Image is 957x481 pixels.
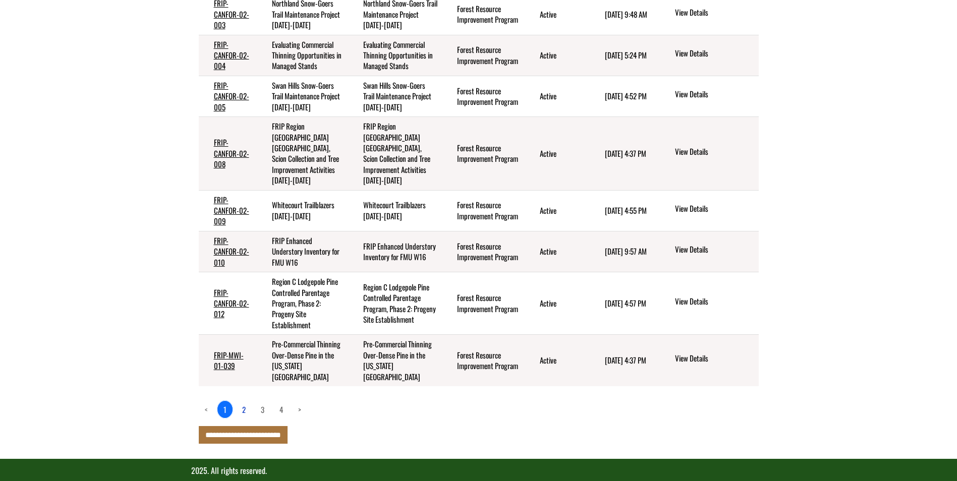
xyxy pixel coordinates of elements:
[191,465,766,476] p: 2025
[675,7,754,19] a: View details
[257,35,349,76] td: Evaluating Commercial Thinning Opportunities in Managed Stands
[348,35,442,76] td: Evaluating Commercial Thinning Opportunities in Managed Stands
[348,190,442,231] td: Whitecourt Trailblazers 2022-2027
[199,272,257,335] td: FRIP-CANFOR-02-012
[590,117,658,191] td: 6/6/2025 4:37 PM
[442,231,525,272] td: Forest Resource Improvement Program
[442,35,525,76] td: Forest Resource Improvement Program
[605,246,647,257] time: [DATE] 9:57 AM
[658,272,758,335] td: action menu
[214,39,249,72] a: FRIP-CANFOR-02-004
[605,9,647,20] time: [DATE] 9:48 AM
[658,231,758,272] td: action menu
[214,137,249,169] a: FRIP-CANFOR-02-008
[199,335,257,386] td: FRIP-MWI-01-039
[214,194,249,227] a: FRIP-CANFOR-02-009
[199,76,257,116] td: FRIP-CANFOR-02-005
[590,76,658,116] td: 6/6/2025 4:52 PM
[273,401,289,418] a: page 4
[348,335,442,386] td: Pre-Commercial Thinning Over-Dense Pine in the Virginia Hills Burn Area
[292,401,307,418] a: Next page
[207,464,267,476] span: . All rights reserved.
[658,190,758,231] td: action menu
[442,190,525,231] td: Forest Resource Improvement Program
[590,335,658,386] td: 6/6/2025 4:37 PM
[257,190,349,231] td: Whitecourt Trailblazers 2022-2027
[442,76,525,116] td: Forest Resource Improvement Program
[525,190,590,231] td: Active
[217,400,233,418] a: 1
[442,335,525,386] td: Forest Resource Improvement Program
[605,49,647,61] time: [DATE] 5:24 PM
[605,205,647,216] time: [DATE] 4:55 PM
[590,35,658,76] td: 6/6/2025 5:24 PM
[442,272,525,335] td: Forest Resource Improvement Program
[214,349,244,371] a: FRIP-MWI-01-039
[658,335,758,386] td: action menu
[348,272,442,335] td: Region C Lodgepole Pine Controlled Parentage Program, Phase 2: Progeny Site Establishment
[236,401,252,418] a: page 2
[348,231,442,272] td: FRIP Enhanced Understory Inventory for FMU W16
[214,287,249,320] a: FRIP-CANFOR-02-012
[605,297,646,309] time: [DATE] 4:57 PM
[257,117,349,191] td: FRIP Region C Lodgepole Pine Graft Planting, Scion Collection and Tree Improvement Activities 202...
[214,80,249,112] a: FRIP-CANFOR-02-005
[675,244,754,256] a: View details
[255,401,270,418] a: page 3
[675,353,754,365] a: View details
[199,401,214,418] a: Previous page
[525,231,590,272] td: Active
[605,90,647,101] time: [DATE] 4:52 PM
[525,35,590,76] td: Active
[675,146,754,158] a: View details
[525,76,590,116] td: Active
[199,35,257,76] td: FRIP-CANFOR-02-004
[348,117,442,191] td: FRIP Region C Lodgepole Pine Graft Planting, Scion Collection and Tree Improvement Activities 202...
[525,335,590,386] td: Active
[675,296,754,308] a: View details
[675,89,754,101] a: View details
[348,76,442,116] td: Swan Hills Snow-Goers Trail Maintenance Project 2022-2024
[214,235,249,268] a: FRIP-CANFOR-02-010
[257,335,349,386] td: Pre-Commercial Thinning Over-Dense Pine in the Virginia Hills Burn Area
[590,272,658,335] td: 6/6/2025 4:57 PM
[257,272,349,335] td: Region C Lodgepole Pine Controlled Parentage Program, Phase 2: Progeny Site Establishment
[199,117,257,191] td: FRIP-CANFOR-02-008
[605,354,646,366] time: [DATE] 4:37 PM
[658,76,758,116] td: action menu
[590,231,658,272] td: 5/8/2025 9:57 AM
[675,203,754,215] a: View details
[257,76,349,116] td: Swan Hills Snow-Goers Trail Maintenance Project 2022-2024
[590,190,658,231] td: 6/6/2025 4:55 PM
[525,117,590,191] td: Active
[199,231,257,272] td: FRIP-CANFOR-02-010
[442,117,525,191] td: Forest Resource Improvement Program
[658,35,758,76] td: action menu
[658,117,758,191] td: action menu
[675,48,754,60] a: View details
[605,148,646,159] time: [DATE] 4:37 PM
[257,231,349,272] td: FRIP Enhanced Understory Inventory for FMU W16
[199,190,257,231] td: FRIP-CANFOR-02-009
[525,272,590,335] td: Active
